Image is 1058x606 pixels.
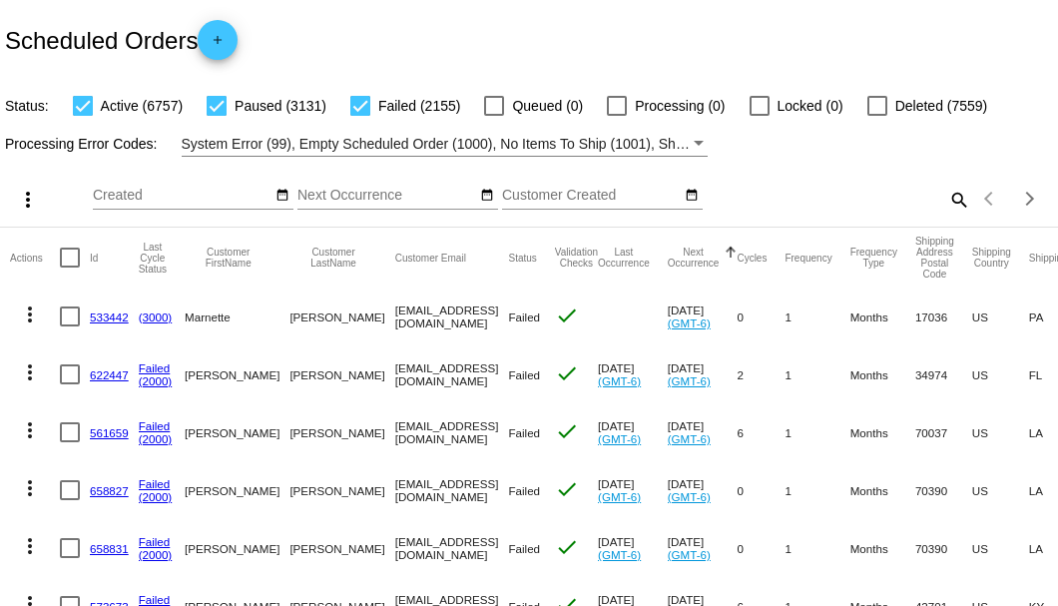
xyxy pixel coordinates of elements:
a: 561659 [90,426,129,439]
span: Queued (0) [512,94,583,118]
mat-cell: Marnette [185,288,289,345]
button: Change sorting for LastProcessingCycleId [139,242,167,275]
mat-cell: Months [850,403,915,461]
a: (3000) [139,310,173,323]
input: Customer Created [502,188,682,204]
button: Change sorting for Id [90,252,98,264]
mat-cell: US [972,288,1029,345]
a: Failed [139,477,171,490]
mat-header-cell: Actions [10,228,60,288]
span: Deleted (7559) [895,94,988,118]
span: Failed [508,426,540,439]
span: Locked (0) [778,94,843,118]
a: (2000) [139,432,173,445]
mat-cell: [DATE] [598,345,668,403]
span: Active (6757) [101,94,183,118]
mat-cell: [PERSON_NAME] [289,288,394,345]
mat-cell: Months [850,519,915,577]
span: Failed [508,368,540,381]
mat-cell: [DATE] [668,403,738,461]
a: (2000) [139,548,173,561]
mat-cell: [PERSON_NAME] [185,519,289,577]
mat-cell: 1 [785,403,849,461]
mat-cell: [DATE] [668,345,738,403]
mat-cell: 17036 [915,288,972,345]
span: Status: [5,98,49,114]
a: 658827 [90,484,129,497]
mat-cell: [DATE] [668,288,738,345]
mat-cell: [PERSON_NAME] [289,461,394,519]
a: Failed [139,593,171,606]
mat-cell: 0 [737,461,785,519]
a: (GMT-6) [668,548,711,561]
mat-cell: [EMAIL_ADDRESS][DOMAIN_NAME] [395,288,509,345]
span: Processing (0) [635,94,725,118]
mat-cell: [EMAIL_ADDRESS][DOMAIN_NAME] [395,519,509,577]
mat-cell: US [972,519,1029,577]
mat-icon: check [555,303,579,327]
span: Failed [508,310,540,323]
mat-cell: [DATE] [598,461,668,519]
button: Change sorting for CustomerFirstName [185,247,271,269]
a: (GMT-6) [598,374,641,387]
mat-icon: more_vert [18,418,42,442]
mat-cell: 70390 [915,519,972,577]
mat-cell: Months [850,345,915,403]
mat-cell: [PERSON_NAME] [289,345,394,403]
button: Next page [1010,179,1050,219]
h2: Scheduled Orders [5,20,238,60]
mat-cell: [PERSON_NAME] [185,345,289,403]
mat-icon: check [555,419,579,443]
mat-cell: 2 [737,345,785,403]
a: 658831 [90,542,129,555]
mat-cell: 34974 [915,345,972,403]
input: Next Occurrence [297,188,477,204]
mat-header-cell: Validation Checks [555,228,598,288]
mat-cell: 1 [785,345,849,403]
mat-cell: [EMAIL_ADDRESS][DOMAIN_NAME] [395,461,509,519]
span: Processing Error Codes: [5,136,158,152]
mat-icon: date_range [685,188,699,204]
mat-cell: 70390 [915,461,972,519]
mat-cell: 1 [785,288,849,345]
mat-cell: 1 [785,461,849,519]
mat-cell: [DATE] [598,519,668,577]
mat-icon: date_range [275,188,289,204]
a: (GMT-6) [598,432,641,445]
a: Failed [139,419,171,432]
input: Created [93,188,272,204]
button: Change sorting for Frequency [785,252,831,264]
mat-icon: more_vert [18,476,42,500]
button: Change sorting for FrequencyType [850,247,897,269]
a: (GMT-6) [668,490,711,503]
button: Change sorting for ShippingCountry [972,247,1011,269]
mat-cell: Months [850,461,915,519]
span: Failed [508,484,540,497]
button: Change sorting for Status [508,252,536,264]
mat-cell: [DATE] [668,519,738,577]
button: Change sorting for CustomerEmail [395,252,466,264]
mat-cell: [PERSON_NAME] [185,461,289,519]
mat-cell: [PERSON_NAME] [185,403,289,461]
button: Change sorting for LastOccurrenceUtc [598,247,650,269]
mat-cell: 1 [785,519,849,577]
mat-cell: [EMAIL_ADDRESS][DOMAIN_NAME] [395,403,509,461]
button: Previous page [970,179,1010,219]
mat-cell: 70037 [915,403,972,461]
mat-icon: check [555,361,579,385]
mat-icon: date_range [480,188,494,204]
mat-cell: US [972,345,1029,403]
a: (2000) [139,490,173,503]
button: Change sorting for CustomerLastName [289,247,376,269]
mat-cell: US [972,403,1029,461]
mat-select: Filter by Processing Error Codes [182,132,709,157]
a: 533442 [90,310,129,323]
a: (GMT-6) [668,432,711,445]
a: 622447 [90,368,129,381]
button: Change sorting for NextOccurrenceUtc [668,247,720,269]
a: Failed [139,361,171,374]
mat-cell: 0 [737,519,785,577]
mat-cell: [PERSON_NAME] [289,519,394,577]
mat-icon: more_vert [16,188,40,212]
mat-cell: [EMAIL_ADDRESS][DOMAIN_NAME] [395,345,509,403]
